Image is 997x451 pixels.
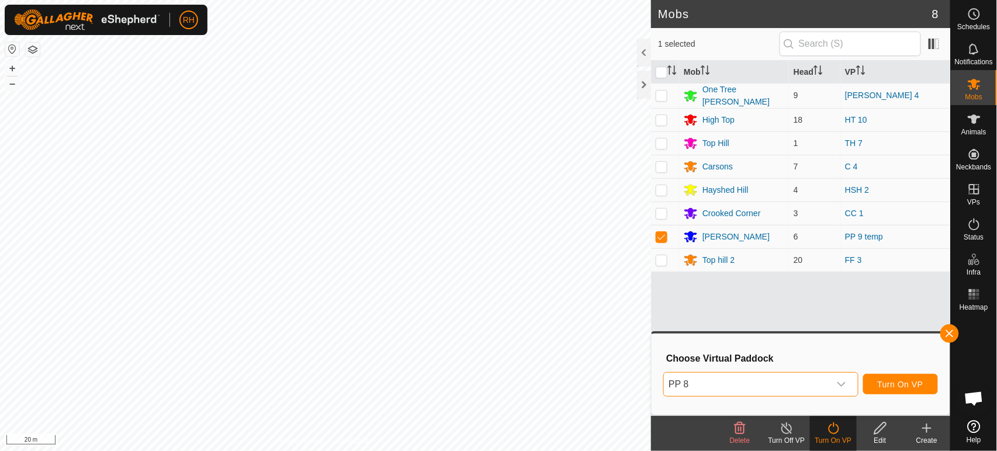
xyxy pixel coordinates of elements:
[14,9,160,30] img: Gallagher Logo
[857,435,903,446] div: Edit
[951,415,997,448] a: Help
[730,436,750,445] span: Delete
[845,91,919,100] a: [PERSON_NAME] 4
[813,67,823,77] p-sorticon: Activate to sort
[794,162,798,171] span: 7
[955,58,993,65] span: Notifications
[794,209,798,218] span: 3
[845,232,883,241] a: PP 9 temp
[932,5,939,23] span: 8
[840,61,950,84] th: VP
[794,138,798,148] span: 1
[845,115,867,124] a: HT 10
[789,61,840,84] th: Head
[967,436,981,443] span: Help
[679,61,789,84] th: Mob
[5,42,19,56] button: Reset Map
[878,380,923,389] span: Turn On VP
[666,353,938,364] h3: Choose Virtual Paddock
[856,67,866,77] p-sorticon: Activate to sort
[664,373,829,396] span: PP 8
[961,129,986,136] span: Animals
[794,185,798,195] span: 4
[903,435,950,446] div: Create
[810,435,857,446] div: Turn On VP
[702,254,735,266] div: Top hill 2
[845,162,858,171] a: C 4
[780,32,921,56] input: Search (S)
[702,161,733,173] div: Carsons
[845,138,863,148] a: TH 7
[794,115,803,124] span: 18
[830,373,853,396] div: dropdown trigger
[845,255,862,265] a: FF 3
[667,67,677,77] p-sorticon: Activate to sort
[965,93,982,100] span: Mobs
[863,374,938,394] button: Turn On VP
[658,7,932,21] h2: Mobs
[702,184,749,196] div: Hayshed Hill
[337,436,372,446] a: Contact Us
[702,137,729,150] div: Top Hill
[957,23,990,30] span: Schedules
[183,14,195,26] span: RH
[702,231,770,243] div: [PERSON_NAME]
[957,381,992,416] div: Open chat
[702,114,735,126] div: High Top
[658,38,779,50] span: 1 selected
[702,207,761,220] div: Crooked Corner
[5,77,19,91] button: –
[763,435,810,446] div: Turn Off VP
[5,61,19,75] button: +
[279,436,323,446] a: Privacy Policy
[967,269,981,276] span: Infra
[845,185,869,195] a: HSH 2
[956,164,991,171] span: Neckbands
[794,255,803,265] span: 20
[964,234,984,241] span: Status
[794,91,798,100] span: 9
[794,232,798,241] span: 6
[702,84,784,108] div: One Tree [PERSON_NAME]
[967,199,980,206] span: VPs
[960,304,988,311] span: Heatmap
[845,209,864,218] a: CC 1
[26,43,40,57] button: Map Layers
[701,67,710,77] p-sorticon: Activate to sort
